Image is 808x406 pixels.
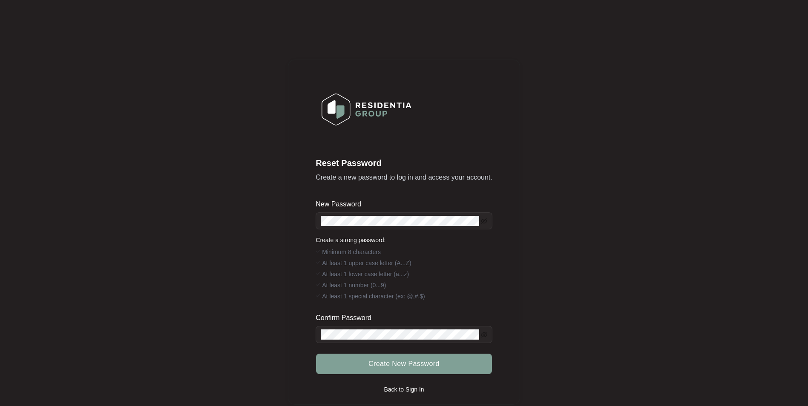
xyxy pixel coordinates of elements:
[481,332,487,338] span: eye-invisible
[316,249,320,253] img: gray tick
[316,282,320,286] img: gray tick
[316,88,417,131] img: Description of my image
[384,385,424,394] p: Back to Sign In
[322,259,411,267] p: At least 1 upper case letter (A...Z)
[321,329,479,340] input: Confirm Password
[316,172,492,183] p: Create a new password to log in and access your account.
[316,354,492,374] button: Create New Password
[316,157,492,169] p: Reset Password
[316,314,377,322] label: Confirm Password
[322,292,425,300] p: At least 1 special character (ex: @,#,$)
[322,281,386,289] p: At least 1 number (0...9)
[322,248,381,256] p: Minimum 8 characters
[368,359,440,369] span: Create New Password
[321,216,479,226] input: New Password
[316,200,367,209] label: New Password
[316,260,320,264] img: gray tick
[316,293,320,297] img: gray tick
[481,218,487,224] span: eye-invisible
[322,270,409,278] p: At least 1 lower case letter (a...z)
[316,271,320,275] img: gray tick
[316,236,492,244] p: Create a strong password:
